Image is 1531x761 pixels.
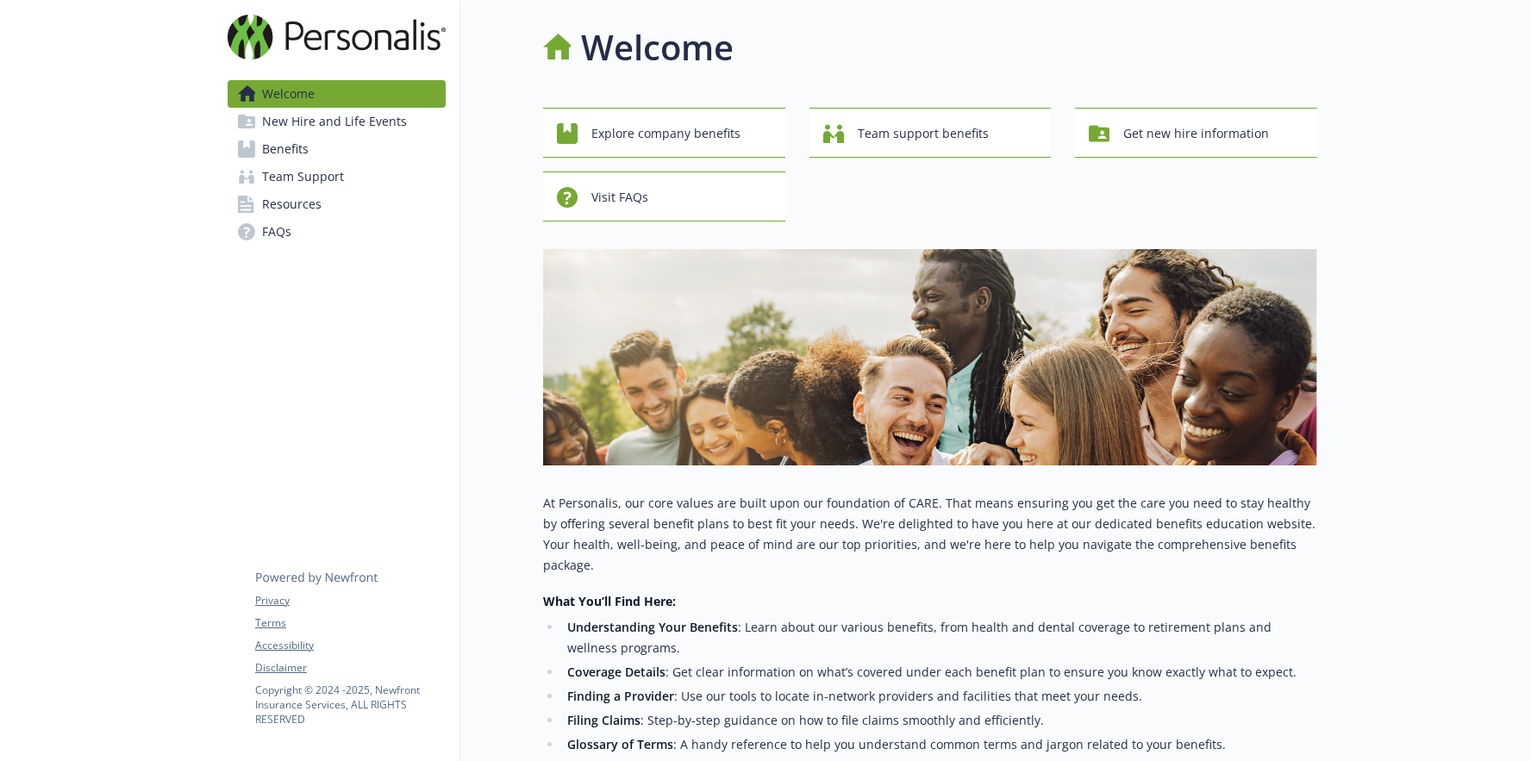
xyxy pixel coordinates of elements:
[255,660,445,676] a: Disclaimer
[591,181,648,214] span: Visit FAQs
[543,172,785,221] button: Visit FAQs
[228,190,446,218] a: Resources
[567,664,666,680] strong: Coverage Details
[262,108,407,135] span: New Hire and Life Events
[581,22,734,73] h1: Welcome
[858,117,989,150] span: Team support benefits
[262,80,315,108] span: Welcome
[543,593,676,609] strong: What You’ll Find Here:
[228,218,446,246] a: FAQs
[562,734,1317,755] li: : A handy reference to help you understand common terms and jargon related to your benefits.
[1075,108,1317,158] button: Get new hire information
[228,163,446,190] a: Team Support
[562,710,1317,731] li: : Step-by-step guidance on how to file claims smoothly and efficiently.
[255,593,445,608] a: Privacy
[562,662,1317,683] li: : Get clear information on what’s covered under each benefit plan to ensure you know exactly what...
[228,108,446,135] a: New Hire and Life Events
[567,712,641,728] strong: Filing Claims
[262,190,322,218] span: Resources
[228,80,446,108] a: Welcome
[255,638,445,653] a: Accessibility
[567,688,674,704] strong: Finding a Provider
[543,249,1317,465] img: overview page banner
[543,493,1317,576] p: At Personalis, our core values are built upon our foundation of CARE. That means ensuring you get...
[262,163,344,190] span: Team Support
[255,615,445,631] a: Terms
[262,218,291,246] span: FAQs
[262,135,309,163] span: Benefits
[809,108,1052,158] button: Team support benefits
[567,736,673,752] strong: Glossary of Terms
[567,619,738,635] strong: Understanding Your Benefits
[562,686,1317,707] li: : Use our tools to locate in-network providers and facilities that meet your needs.
[1123,117,1269,150] span: Get new hire information
[255,683,445,727] p: Copyright © 2024 - 2025 , Newfront Insurance Services, ALL RIGHTS RESERVED
[543,108,785,158] button: Explore company benefits
[562,617,1317,658] li: : Learn about our various benefits, from health and dental coverage to retirement plans and welln...
[591,117,741,150] span: Explore company benefits
[228,135,446,163] a: Benefits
